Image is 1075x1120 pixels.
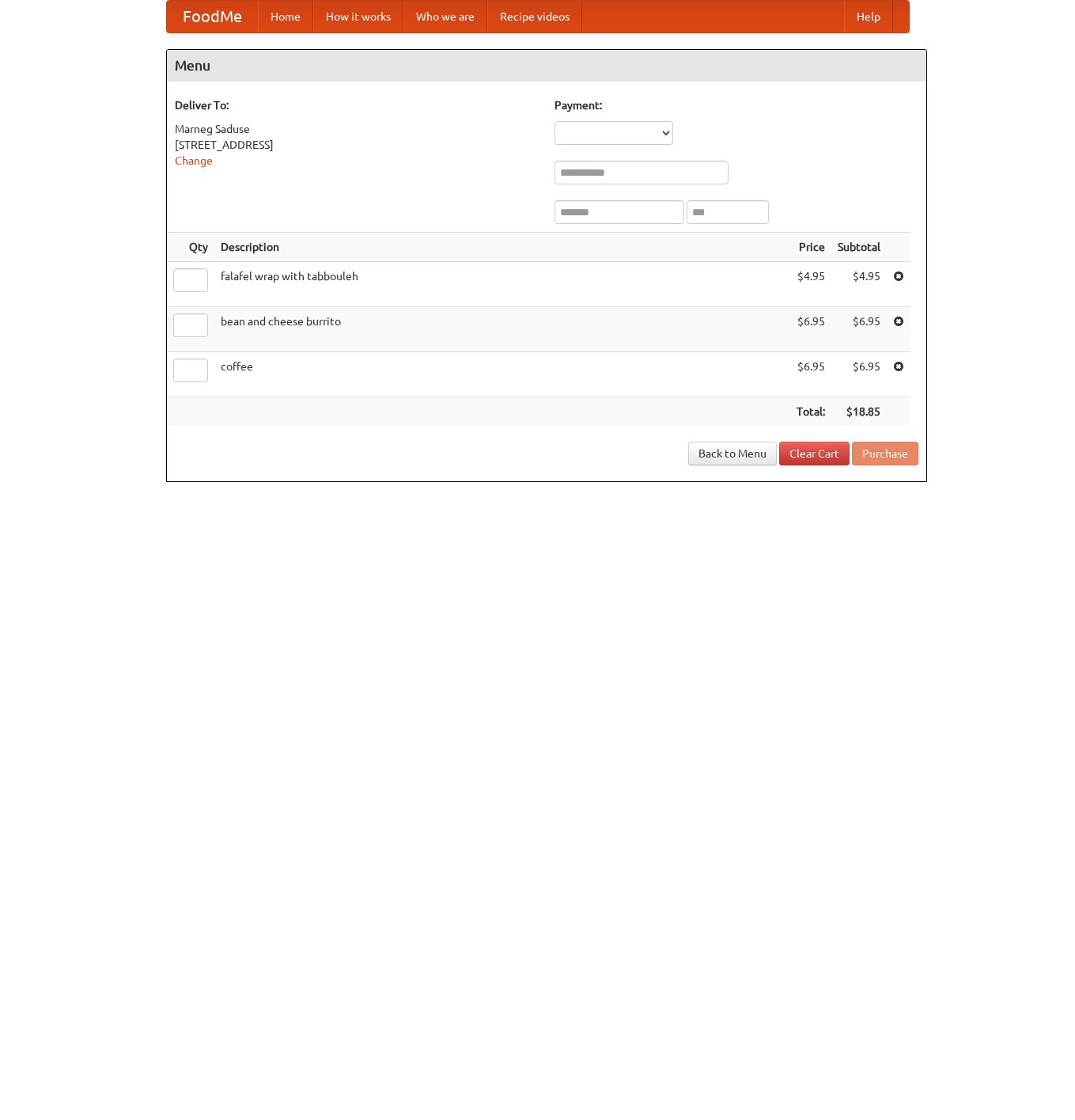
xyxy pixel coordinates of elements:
td: $6.95 [831,307,887,352]
a: Change [175,154,213,167]
th: Total: [790,397,831,427]
th: Price [790,233,831,262]
td: bean and cheese burrito [214,307,790,352]
td: coffee [214,352,790,397]
a: FoodMe [167,1,258,32]
th: $18.85 [831,397,887,427]
a: Who we are [403,1,487,32]
td: $4.95 [790,262,831,307]
th: Qty [167,233,214,262]
a: Back to Menu [688,442,777,465]
a: Recipe videos [487,1,582,32]
td: $6.95 [831,352,887,397]
a: How it works [313,1,403,32]
td: falafel wrap with tabbouleh [214,262,790,307]
a: Clear Cart [779,442,850,465]
h5: Deliver To: [175,97,539,113]
h4: Menu [167,50,926,82]
th: Description [214,233,790,262]
button: Purchase [852,442,918,465]
div: [STREET_ADDRESS] [175,137,539,153]
th: Subtotal [831,233,887,262]
td: $6.95 [790,307,831,352]
a: Home [258,1,313,32]
div: Marneg Saduse [175,121,539,137]
td: $4.95 [831,262,887,307]
a: Help [844,1,893,32]
h5: Payment: [555,97,918,113]
td: $6.95 [790,352,831,397]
